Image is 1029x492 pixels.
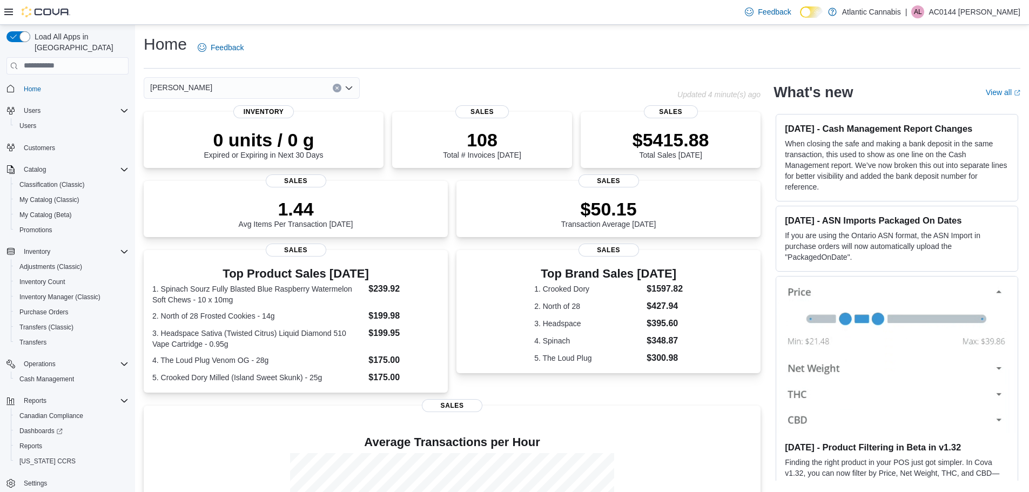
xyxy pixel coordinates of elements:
[11,118,133,133] button: Users
[11,454,133,469] button: [US_STATE] CCRS
[15,306,129,319] span: Purchase Orders
[633,129,709,151] p: $5415.88
[534,284,642,294] dt: 1. Crooked Dory
[19,323,73,332] span: Transfers (Classic)
[11,259,133,274] button: Adjustments (Classic)
[15,193,84,206] a: My Catalog (Classic)
[19,141,59,154] a: Customers
[19,163,50,176] button: Catalog
[443,129,521,151] p: 108
[19,338,46,347] span: Transfers
[534,353,642,363] dt: 5. The Loud Plug
[24,479,47,488] span: Settings
[15,455,80,468] a: [US_STATE] CCRS
[2,356,133,372] button: Operations
[800,6,823,18] input: Dark Mode
[15,373,129,386] span: Cash Management
[15,321,129,334] span: Transfers (Classic)
[19,245,55,258] button: Inventory
[15,178,89,191] a: Classification (Classic)
[647,282,683,295] dd: $1597.82
[19,245,129,258] span: Inventory
[15,409,88,422] a: Canadian Compliance
[233,105,294,118] span: Inventory
[15,119,41,132] a: Users
[368,354,439,367] dd: $175.00
[741,1,795,23] a: Feedback
[11,289,133,305] button: Inventory Manager (Classic)
[30,31,129,53] span: Load All Apps in [GEOGRAPHIC_DATA]
[152,328,364,349] dt: 3. Headspace Sativa (Twisted Citrus) Liquid Diamond 510 Vape Cartridge - 0.95g
[11,372,133,387] button: Cash Management
[15,260,129,273] span: Adjustments (Classic)
[11,223,133,238] button: Promotions
[785,215,1009,226] h3: [DATE] - ASN Imports Packaged On Dates
[19,141,129,154] span: Customers
[914,5,922,18] span: AL
[24,85,41,93] span: Home
[19,375,74,383] span: Cash Management
[211,42,244,53] span: Feedback
[15,224,129,237] span: Promotions
[239,198,353,228] div: Avg Items Per Transaction [DATE]
[633,129,709,159] div: Total Sales [DATE]
[24,106,41,115] span: Users
[11,320,133,335] button: Transfers (Classic)
[15,440,129,453] span: Reports
[345,84,353,92] button: Open list of options
[368,371,439,384] dd: $175.00
[534,301,642,312] dt: 2. North of 28
[2,162,133,177] button: Catalog
[15,224,57,237] a: Promotions
[11,305,133,320] button: Purchase Orders
[11,408,133,423] button: Canadian Compliance
[152,311,364,321] dt: 2. North of 28 Frosted Cookies - 14g
[677,90,761,99] p: Updated 4 minute(s) ago
[422,399,482,412] span: Sales
[15,119,129,132] span: Users
[15,275,70,288] a: Inventory Count
[24,396,46,405] span: Reports
[644,105,698,118] span: Sales
[1014,90,1020,96] svg: External link
[15,178,129,191] span: Classification (Classic)
[15,373,78,386] a: Cash Management
[534,267,683,280] h3: Top Brand Sales [DATE]
[19,262,82,271] span: Adjustments (Classic)
[15,291,129,304] span: Inventory Manager (Classic)
[579,174,639,187] span: Sales
[19,442,42,450] span: Reports
[534,335,642,346] dt: 4. Spinach
[774,84,853,101] h2: What's new
[579,244,639,257] span: Sales
[15,455,129,468] span: Washington CCRS
[11,423,133,439] a: Dashboards
[19,394,129,407] span: Reports
[152,267,439,280] h3: Top Product Sales [DATE]
[11,439,133,454] button: Reports
[24,144,55,152] span: Customers
[2,393,133,408] button: Reports
[758,6,791,17] span: Feedback
[19,358,129,370] span: Operations
[11,335,133,350] button: Transfers
[2,244,133,259] button: Inventory
[204,129,324,151] p: 0 units / 0 g
[19,196,79,204] span: My Catalog (Classic)
[19,394,51,407] button: Reports
[986,88,1020,97] a: View allExternal link
[333,84,341,92] button: Clear input
[24,360,56,368] span: Operations
[204,129,324,159] div: Expired or Expiring in Next 30 Days
[22,6,70,17] img: Cova
[368,282,439,295] dd: $239.92
[647,317,683,330] dd: $395.60
[929,5,1020,18] p: AC0144 [PERSON_NAME]
[152,284,364,305] dt: 1. Spinach Sourz Fully Blasted Blue Raspberry Watermelon Soft Chews - 10 x 10mg
[19,180,85,189] span: Classification (Classic)
[15,208,129,221] span: My Catalog (Beta)
[19,104,45,117] button: Users
[561,198,656,228] div: Transaction Average [DATE]
[19,358,60,370] button: Operations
